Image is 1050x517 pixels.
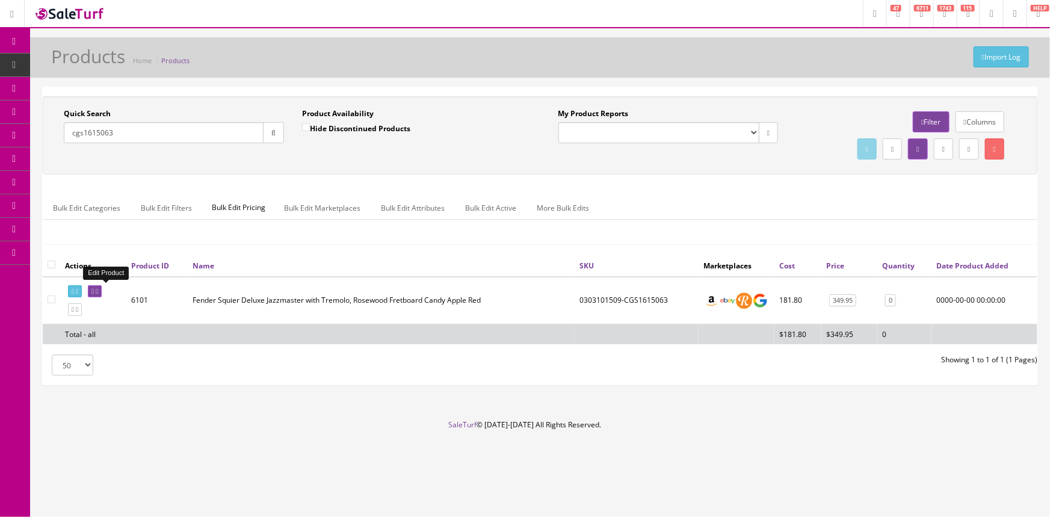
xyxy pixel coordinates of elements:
[826,261,844,271] a: Price
[736,293,752,309] img: reverb
[558,108,629,119] label: My Product Reports
[371,196,454,220] a: Bulk Edit Attributes
[937,5,954,11] span: 1743
[131,196,202,220] a: Bulk Edit Filters
[193,261,214,271] a: Name
[913,111,949,132] a: Filter
[829,294,856,307] a: 349.95
[449,419,477,430] a: SaleTurf
[274,196,370,220] a: Bulk Edit Marketplaces
[540,354,1047,365] div: Showing 1 to 1 of 1 (1 Pages)
[936,261,1008,271] a: Date Product Added
[456,196,526,220] a: Bulk Edit Active
[885,294,896,307] a: 0
[34,5,106,22] img: SaleTurf
[60,255,126,276] th: Actions
[877,324,931,344] td: 0
[527,196,599,220] a: More Bulk Edits
[703,293,720,309] img: amazon
[133,56,152,65] a: Home
[779,261,795,271] a: Cost
[51,46,125,66] h1: Products
[302,123,310,131] input: Hide Discontinued Products
[302,108,374,119] label: Product Availability
[188,277,575,324] td: Fender Squier Deluxe Jazzmaster with Tremolo, Rosewood Fretboard Candy Apple Red
[931,277,1037,324] td: 0000-00-00 00:00:00
[579,261,594,271] a: SKU
[131,261,169,271] a: Product ID
[203,196,274,219] span: Bulk Edit Pricing
[774,277,821,324] td: 181.80
[821,324,877,344] td: $349.95
[752,293,768,309] img: google_shopping
[43,196,130,220] a: Bulk Edit Categories
[60,324,126,344] td: Total - all
[126,277,188,324] td: 6101
[302,122,410,134] label: Hide Discontinued Products
[83,267,129,279] div: Edit Product
[961,5,975,11] span: 115
[64,108,111,119] label: Quick Search
[891,5,901,11] span: 47
[1031,5,1049,11] span: HELP
[882,261,915,271] a: Quantity
[64,122,264,143] input: Search
[720,293,736,309] img: ebay
[575,277,699,324] td: 0303101509-CGS1615063
[974,46,1029,67] a: Import Log
[699,255,774,276] th: Marketplaces
[774,324,821,344] td: $181.80
[161,56,190,65] a: Products
[956,111,1004,132] a: Columns
[914,5,931,11] span: 6711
